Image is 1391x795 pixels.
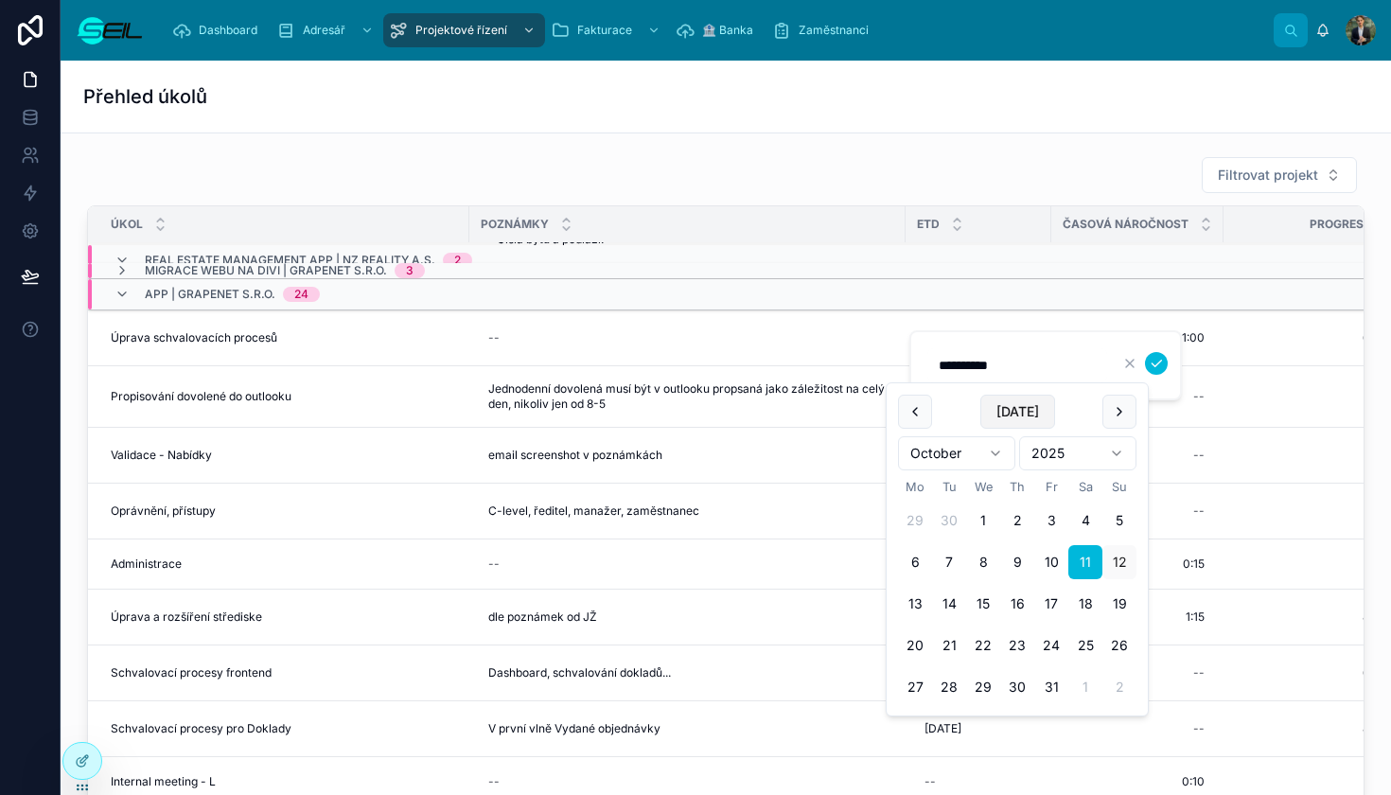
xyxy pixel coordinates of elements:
[898,545,932,579] button: Monday, 6 October 2025
[83,83,207,110] h1: Přehled úkolů
[111,389,458,404] a: Propisování dovolené do outlooku
[488,774,500,789] div: --
[488,556,500,572] div: --
[917,323,1040,353] a: [DATE]
[966,628,1000,662] button: Wednesday, 22 October 2025
[1310,217,1371,232] span: Progress
[145,287,275,302] span: App | GrapeNet s.r.o.
[488,665,671,680] span: Dashboard, schvalování dokladů...
[1000,478,1034,496] th: Thursday
[1000,545,1034,579] button: Thursday, 9 October 2025
[545,13,670,47] a: Fakturace
[145,263,387,278] span: Migrace webu na Divi | GrapeNet s.r.o.
[1063,217,1189,232] span: Časová náročnost
[966,545,1000,579] button: Wednesday, 8 October 2025
[111,609,262,625] span: Úprava a rozšíření střediske
[294,287,308,302] div: 24
[111,774,216,789] span: Internal meeting - L
[406,263,414,278] div: 3
[1000,670,1034,704] button: Thursday, 30 October 2025
[1186,609,1205,625] span: 1:15
[1034,545,1068,579] button: Friday, 10 October 2025
[702,23,753,38] span: 🏦 Banka
[481,323,894,353] a: --
[167,13,271,47] a: Dashboard
[481,217,549,232] span: Poznámky
[980,395,1055,429] button: [DATE]
[577,23,632,38] span: Fakturace
[111,389,291,404] span: Propisování dovolené do outlooku
[1102,503,1136,538] button: Sunday, 5 October 2025
[1063,323,1212,353] a: 1:00
[932,670,966,704] button: Tuesday, 28 October 2025
[488,330,500,345] div: --
[111,665,272,680] span: Schvalovací procesy frontend
[111,556,182,572] span: Administrace
[1102,587,1136,621] button: Sunday, 19 October 2025
[1102,628,1136,662] button: Sunday, 26 October 2025
[1034,503,1068,538] button: Friday, 3 October 2025
[383,13,545,47] a: Projektové řízení
[111,721,291,736] span: Schvalovací procesy pro Doklady
[76,15,144,45] img: App logo
[1034,670,1068,704] button: Friday, 31 October 2025
[145,253,435,268] span: Real estate Management app | NZ Reality a.s.
[199,23,257,38] span: Dashboard
[1068,628,1102,662] button: Saturday, 25 October 2025
[488,721,660,736] span: V první vlně Vydané objednávky
[670,13,766,47] a: 🏦 Banka
[481,602,894,632] a: dle poznámek od JŽ
[1000,628,1034,662] button: Thursday, 23 October 2025
[111,609,458,625] a: Úprava a rozšíření střediske
[932,478,966,496] th: Tuesday
[966,478,1000,496] th: Wednesday
[481,440,894,470] a: email screenshot v poznámkách
[1068,545,1102,579] button: Saturday, 11 October 2025, selected
[924,721,961,736] span: [DATE]
[966,503,1000,538] button: Wednesday, 1 October 2025
[488,448,662,463] span: email screenshot v poznámkách
[932,503,966,538] button: Tuesday, 30 September 2025
[111,665,458,680] a: Schvalovací procesy frontend
[1034,478,1068,496] th: Friday
[481,714,894,744] a: V první vlně Vydané objednávky
[1102,478,1136,496] th: Sunday
[111,556,458,572] a: Administrace
[1182,774,1205,789] span: 0:10
[1182,330,1205,345] span: 1:00
[111,503,216,519] span: Oprávnění, přístupy
[1102,670,1136,704] button: Sunday, 2 November 2025
[1068,503,1102,538] button: Saturday, 4 October 2025
[898,478,932,496] th: Monday
[932,628,966,662] button: Tuesday, 21 October 2025
[932,587,966,621] button: Tuesday, 14 October 2025
[1102,545,1136,579] button: Today, Sunday, 12 October 2025
[917,217,940,232] span: ETD
[1068,670,1102,704] button: Saturday, 1 November 2025
[898,670,932,704] button: Monday, 27 October 2025
[488,609,597,625] span: dle poznámek od JŽ
[898,478,1136,704] table: October 2025
[1034,587,1068,621] button: Friday, 17 October 2025
[1193,721,1205,736] div: --
[481,374,894,419] a: Jednodenní dovolená musí být v outlooku propsaná jako záležitost na celý den, nikoliv jen od 8-5
[1193,503,1205,519] div: --
[111,330,277,345] span: Úprava schvalovacích procesů
[917,714,1040,744] a: [DATE]
[159,9,1274,51] div: scrollable content
[1000,587,1034,621] button: Thursday, 16 October 2025
[111,448,458,463] a: Validace - Nabídky
[111,721,458,736] a: Schvalovací procesy pro Doklady
[799,23,869,38] span: Zaměstnanci
[898,503,932,538] button: Monday, 29 September 2025
[111,217,143,232] span: Úkol
[111,448,212,463] span: Validace - Nabídky
[303,23,345,38] span: Adresář
[924,774,936,789] div: --
[481,496,894,526] a: C-level, ředitel, manažer, zaměstnanec
[415,23,507,38] span: Projektové řízení
[481,658,894,688] a: Dashboard, schvalování dokladů...
[1183,556,1205,572] span: 0:15
[966,670,1000,704] button: Wednesday, 29 October 2025
[271,13,383,47] a: Adresář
